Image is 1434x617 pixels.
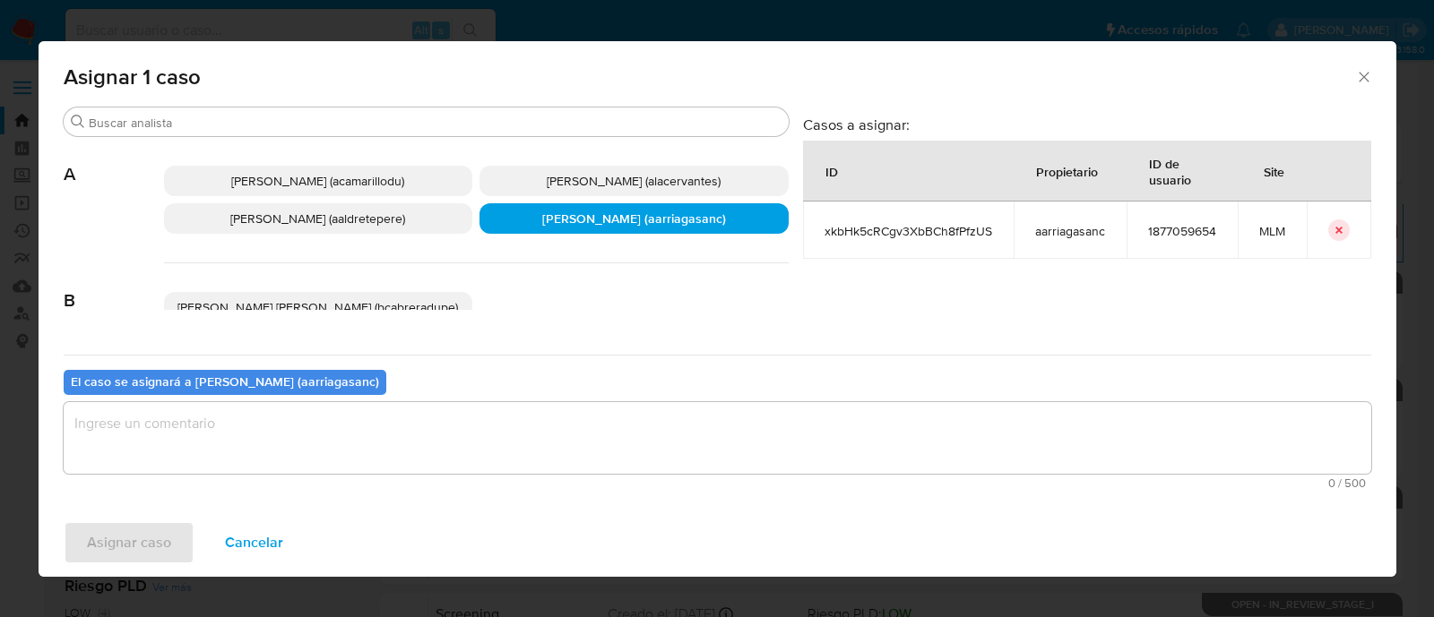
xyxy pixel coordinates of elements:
[547,172,721,190] span: [PERSON_NAME] (alacervantes)
[225,523,283,562] span: Cancelar
[479,166,789,196] div: [PERSON_NAME] (alacervantes)
[803,116,1371,133] h3: Casos a asignar:
[479,203,789,234] div: [PERSON_NAME] (aarriagasanc)
[71,115,85,129] button: Buscar
[164,166,473,196] div: [PERSON_NAME] (acamarillodu)
[164,292,473,322] div: [PERSON_NAME] [PERSON_NAME] (bcabreradupe)
[164,203,473,234] div: [PERSON_NAME] (aaldretepere)
[39,41,1396,577] div: assign-modal
[1355,68,1371,84] button: Cerrar ventana
[804,150,860,193] div: ID
[177,298,458,316] span: [PERSON_NAME] [PERSON_NAME] (bcabreradupe)
[64,137,164,185] span: A
[1035,223,1105,239] span: aarriagasanc
[230,210,405,227] span: [PERSON_NAME] (aaldretepere)
[825,223,992,239] span: xkbHk5cRCgv3XbBCh8fPfzUS
[1127,141,1237,201] div: ID de usuario
[89,115,782,131] input: Buscar analista
[202,521,307,564] button: Cancelar
[1015,150,1119,193] div: Propietario
[64,263,164,312] span: B
[1259,223,1285,239] span: MLM
[69,477,1366,489] span: Máximo 500 caracteres
[542,210,726,227] span: [PERSON_NAME] (aarriagasanc)
[1328,219,1350,241] button: icon-button
[1242,150,1306,193] div: Site
[1148,223,1216,239] span: 1877059654
[71,373,379,390] b: El caso se asignará a [PERSON_NAME] (aarriagasanc)
[231,172,404,190] span: [PERSON_NAME] (acamarillodu)
[64,66,1356,88] span: Asignar 1 caso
